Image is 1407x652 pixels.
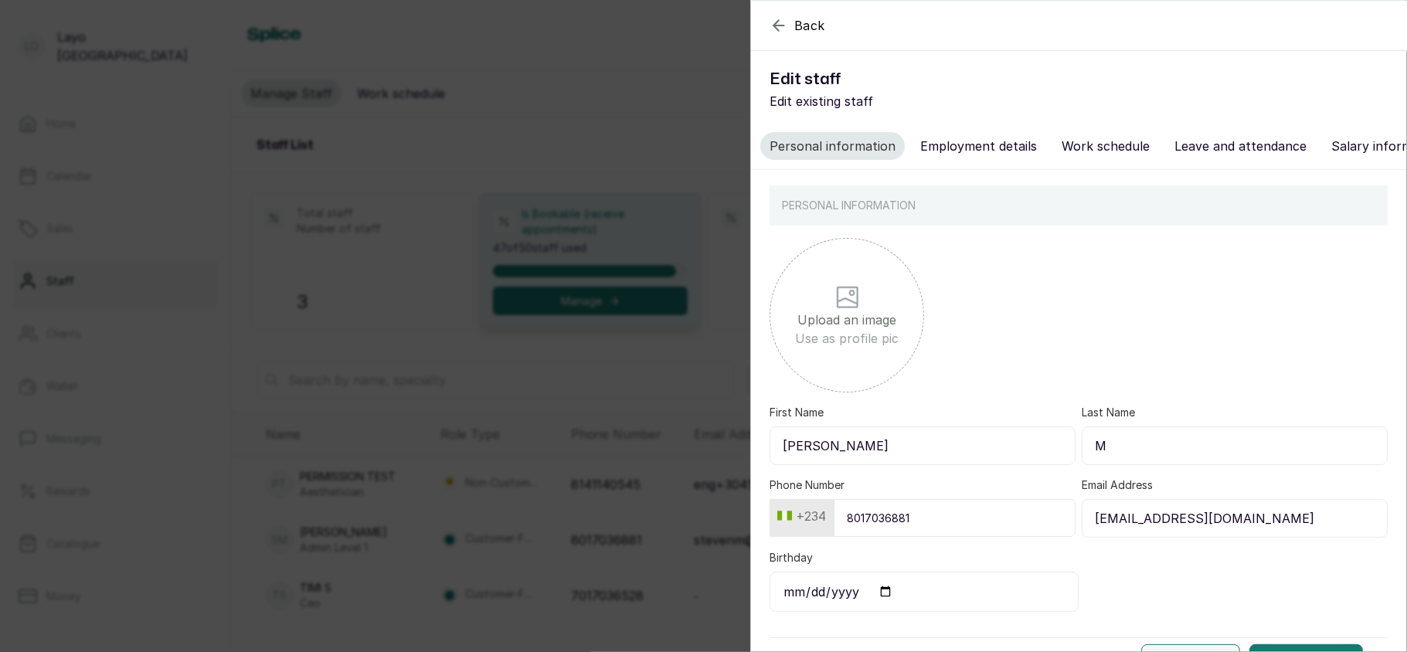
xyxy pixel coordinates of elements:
input: 1999-01-01 [770,572,1079,612]
input: First Name [770,426,1076,465]
p: PERSONAL INFORMATION [782,198,916,213]
button: Back [770,16,825,35]
label: Birthday [770,550,813,565]
button: Work schedule [1052,132,1159,160]
p: Edit existing staff [770,92,1388,110]
input: Email Address [1082,499,1388,538]
button: Personal information [760,132,905,160]
label: Phone Number [770,477,845,493]
label: First Name [770,405,824,420]
button: Employment details [911,132,1046,160]
span: Back [794,16,825,35]
input: 9151930463 [834,499,1076,537]
input: Last Name [1082,426,1388,465]
h1: Edit staff [770,67,1388,92]
button: Leave and attendance [1165,132,1316,160]
label: Email Address [1082,477,1153,493]
label: Last Name [1082,405,1135,420]
button: +234 [771,504,832,528]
